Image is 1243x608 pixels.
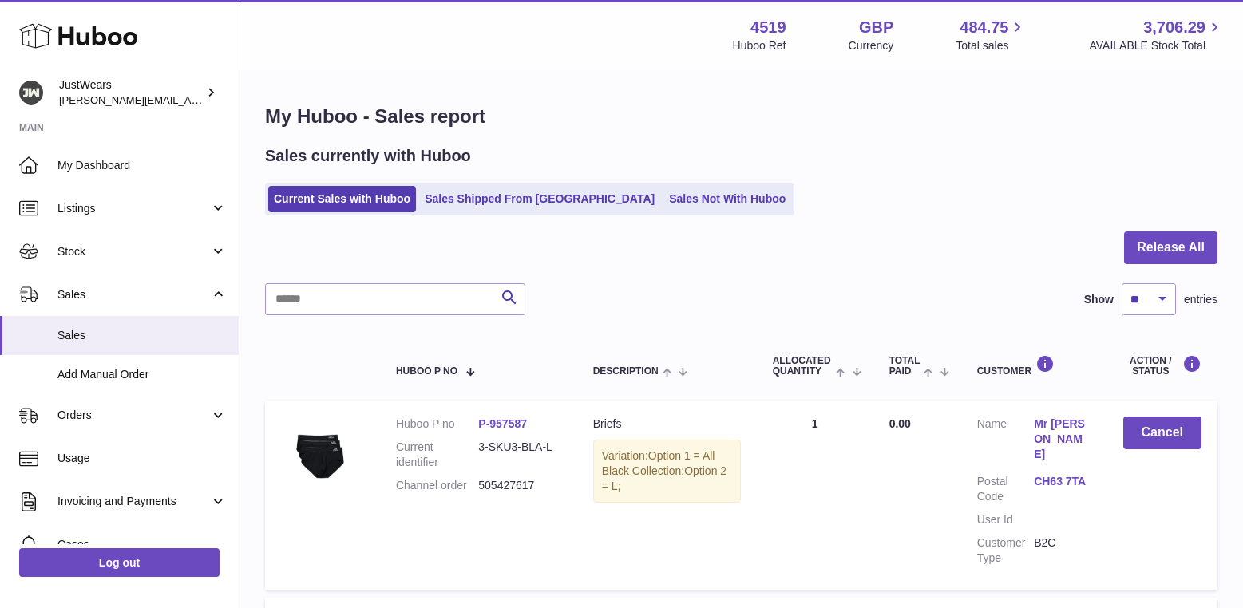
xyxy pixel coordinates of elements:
[396,478,478,493] dt: Channel order
[977,512,1034,527] dt: User Id
[1034,535,1091,566] dd: B2C
[889,356,920,377] span: Total paid
[57,408,210,423] span: Orders
[1089,38,1224,53] span: AVAILABLE Stock Total
[977,474,1034,504] dt: Postal Code
[956,17,1027,53] a: 484.75 Total sales
[419,186,660,212] a: Sales Shipped From [GEOGRAPHIC_DATA]
[1143,17,1205,38] span: 3,706.29
[1034,417,1091,462] a: Mr [PERSON_NAME]
[1123,355,1201,377] div: Action / Status
[1084,292,1114,307] label: Show
[281,417,361,496] img: 45191709312261.jpg
[977,355,1091,377] div: Customer
[593,366,659,377] span: Description
[1034,474,1091,489] a: CH63 7TA
[1124,231,1217,264] button: Release All
[59,77,203,108] div: JustWears
[859,17,893,38] strong: GBP
[773,356,833,377] span: ALLOCATED Quantity
[1089,17,1224,53] a: 3,706.29 AVAILABLE Stock Total
[889,417,911,430] span: 0.00
[19,81,43,105] img: josh@just-wears.com
[57,451,227,466] span: Usage
[57,244,210,259] span: Stock
[265,145,471,167] h2: Sales currently with Huboo
[478,440,560,470] dd: 3-SKU3-BLA-L
[265,104,1217,129] h1: My Huboo - Sales report
[57,367,227,382] span: Add Manual Order
[57,537,227,552] span: Cases
[396,366,457,377] span: Huboo P no
[593,417,741,432] div: Briefs
[750,17,786,38] strong: 4519
[57,494,210,509] span: Invoicing and Payments
[960,17,1008,38] span: 484.75
[733,38,786,53] div: Huboo Ref
[19,548,220,577] a: Log out
[57,201,210,216] span: Listings
[478,478,560,493] dd: 505427617
[1184,292,1217,307] span: entries
[59,93,320,106] span: [PERSON_NAME][EMAIL_ADDRESS][DOMAIN_NAME]
[1123,417,1201,449] button: Cancel
[268,186,416,212] a: Current Sales with Huboo
[663,186,791,212] a: Sales Not With Huboo
[57,158,227,173] span: My Dashboard
[849,38,894,53] div: Currency
[977,417,1034,466] dt: Name
[396,417,478,432] dt: Huboo P no
[977,535,1034,566] dt: Customer Type
[478,417,527,430] a: P-957587
[602,449,715,477] span: Option 1 = All Black Collection;
[396,440,478,470] dt: Current identifier
[593,440,741,503] div: Variation:
[757,401,873,589] td: 1
[57,287,210,302] span: Sales
[57,328,227,343] span: Sales
[956,38,1027,53] span: Total sales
